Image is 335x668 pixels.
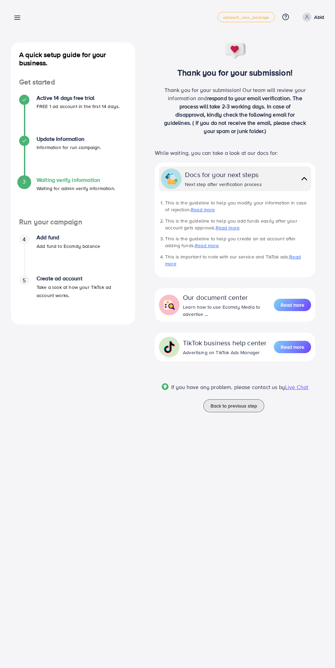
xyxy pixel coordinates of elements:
[274,340,311,354] a: Read more
[11,136,135,177] li: Update Information
[165,217,311,231] li: This is the guideline to help you add funds easily after your account gets approval.
[183,349,267,356] div: Advertising on TikTok Ads Manager
[183,304,274,318] div: Learn how to use Ecomdy Media to advertise ...
[37,102,120,110] p: FREE 1 ad account in the first 14 days.
[11,51,135,67] h4: A quick setup guide for your business.
[162,383,169,390] img: Popup guide
[183,338,267,348] div: TikTok business help center
[163,299,175,311] img: collapse
[211,402,257,409] span: Back to previous step
[11,177,135,218] li: Waiting verify information
[217,12,275,22] a: adreach_new_package
[285,383,308,391] span: Live Chat
[274,299,311,311] button: Read more
[171,383,285,391] span: If you have any problem, please contact us by
[274,298,311,312] a: Read more
[224,42,246,59] img: success
[165,235,311,249] li: This is the guideline to help you create an ad account after adding funds.
[155,149,315,157] p: While waiting, you can take a look at our docs for:
[165,253,301,267] a: Read more
[165,173,177,185] img: collapse
[146,68,324,78] h3: Thank you for your submission!
[23,277,26,284] span: 5
[11,234,135,275] li: Add fund
[299,174,309,184] img: collapse
[37,184,115,192] p: Waiting for admin verify information.
[300,13,324,22] a: Abid
[165,199,311,213] li: This is the guideline to help you modify your information in case of rejection.
[37,242,100,250] p: Add fund to Ecomdy balance
[37,95,120,101] h4: Active 14 days free trial
[164,86,306,135] p: Thank you for your submission! Our team will review your information and
[37,177,115,183] h4: Waiting verify information
[185,181,262,188] div: Next step after verification process
[203,399,264,412] button: Back to previous step
[11,275,135,316] li: Create ad account
[274,341,311,353] button: Read more
[11,95,135,136] li: Active 14 days free trial
[281,344,304,350] span: Read more
[11,218,135,226] h4: Run your campaign
[37,283,127,299] p: Take a look at how your TikTok ad account works.
[191,206,215,213] a: Read more
[37,143,101,151] p: Information for run campaign.
[185,170,262,179] div: Docs for your next steps
[195,242,219,249] a: Read more
[163,341,175,353] img: collapse
[23,236,26,243] span: 4
[183,292,274,302] div: Our document center
[37,275,127,282] h4: Create ad account
[216,224,240,231] a: Read more
[37,234,100,241] h4: Add fund
[23,178,26,186] span: 3
[37,136,101,142] h4: Update Information
[281,302,304,308] span: Read more
[164,94,306,135] span: respond to your email verification. The process will take 2-3 working days. In case of disapprova...
[314,13,324,21] p: Abid
[11,78,135,86] h4: Get started
[165,253,311,267] li: This is important to note with our service and TikTok ads.
[223,15,269,19] span: adreach_new_package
